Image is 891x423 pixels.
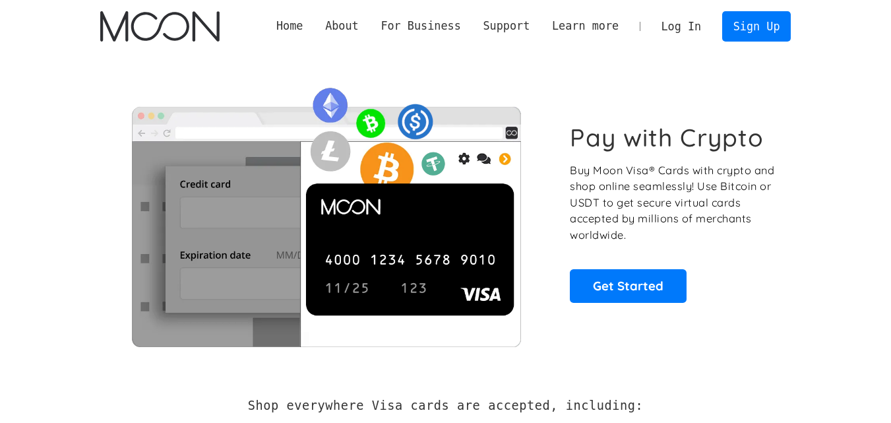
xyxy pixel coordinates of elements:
a: Get Started [570,269,687,302]
h2: Shop everywhere Visa cards are accepted, including: [248,399,643,413]
div: For Business [381,18,460,34]
div: About [325,18,359,34]
div: About [314,18,369,34]
div: Learn more [552,18,619,34]
div: Learn more [541,18,630,34]
div: Support [483,18,530,34]
img: Moon Cards let you spend your crypto anywhere Visa is accepted. [100,79,552,346]
div: Support [472,18,541,34]
a: home [100,11,220,42]
div: For Business [370,18,472,34]
a: Home [265,18,314,34]
img: Moon Logo [100,11,220,42]
h1: Pay with Crypto [570,123,764,152]
a: Sign Up [722,11,791,41]
p: Buy Moon Visa® Cards with crypto and shop online seamlessly! Use Bitcoin or USDT to get secure vi... [570,162,776,244]
a: Log In [650,12,712,41]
